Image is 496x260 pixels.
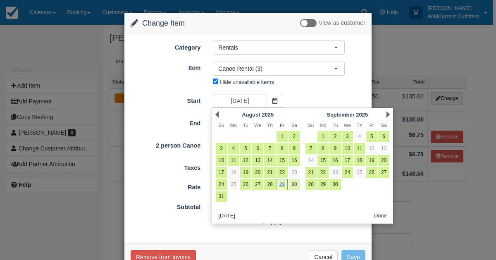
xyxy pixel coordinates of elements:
[264,167,275,178] a: 21
[280,122,284,128] span: Friday
[357,122,362,128] span: Thursday
[366,155,377,166] a: 19
[370,122,374,128] span: Friday
[289,143,300,154] a: 9
[305,155,317,166] a: 14
[264,179,275,190] a: 28
[329,131,341,142] a: 2
[142,19,185,27] span: Change Item
[252,155,263,166] a: 13
[240,179,251,190] a: 26
[240,143,251,154] a: 5
[228,167,239,178] a: 18
[124,161,207,172] label: Taxes
[252,179,263,190] a: 27
[329,143,341,154] a: 9
[327,112,355,118] span: September
[264,155,275,166] a: 14
[277,155,288,166] a: 15
[220,79,274,85] label: Hide unavailable items
[319,20,365,26] span: View as customer
[320,122,327,128] span: Monday
[378,167,389,178] a: 27
[243,122,248,128] span: Tuesday
[216,155,227,166] a: 10
[277,167,288,178] a: 22
[332,122,338,128] span: Tuesday
[329,167,341,178] a: 23
[218,64,334,73] span: Canoe Rental (3)
[262,112,274,118] span: 2025
[267,122,273,128] span: Thursday
[228,155,239,166] a: 11
[354,131,365,142] a: 4
[366,167,377,178] a: 26
[124,116,207,128] label: End
[213,41,345,55] button: Rentals
[354,155,365,166] a: 18
[216,167,227,178] a: 17
[124,138,207,150] label: 2 person Canoe
[277,179,288,190] a: 29
[252,143,263,154] a: 6
[252,167,263,178] a: 20
[216,143,227,154] a: 3
[289,131,300,142] a: 2
[371,211,390,222] button: Done
[329,179,341,190] a: 30
[215,111,219,118] a: Prev
[228,143,239,154] a: 4
[366,131,377,142] a: 5
[317,131,329,142] a: 1
[378,131,389,142] a: 6
[342,167,353,178] a: 24
[289,155,300,166] a: 16
[277,131,288,142] a: 1
[289,179,300,190] a: 30
[218,43,334,52] span: Rentals
[207,181,372,195] div: 1 Day @ $135.00
[344,122,351,128] span: Wednesday
[317,179,329,190] a: 29
[317,167,329,178] a: 22
[124,200,207,212] label: Subtotal
[264,143,275,154] a: 7
[342,131,353,142] a: 3
[124,180,207,192] label: Rate
[329,155,341,166] a: 16
[228,179,239,190] a: 25
[277,143,288,154] a: 8
[213,62,345,76] button: Canoe Rental (3)
[317,143,329,154] a: 8
[354,167,365,178] a: 25
[305,179,317,190] a: 28
[215,211,238,222] button: [DATE]
[240,167,251,178] a: 19
[317,155,329,166] a: 15
[308,122,314,128] span: Sunday
[378,143,389,154] a: 13
[366,143,377,154] a: 12
[342,155,353,166] a: 17
[124,41,207,52] label: Category
[254,122,261,128] span: Wednesday
[291,122,297,128] span: Saturday
[381,122,387,128] span: Saturday
[124,94,207,105] label: Start
[216,179,227,190] a: 24
[354,143,365,154] a: 11
[242,112,260,118] span: August
[386,111,390,118] a: Next
[305,167,317,178] a: 21
[289,167,300,178] a: 23
[356,112,368,118] span: 2025
[378,155,389,166] a: 20
[342,143,353,154] a: 10
[230,122,237,128] span: Monday
[216,191,227,202] a: 31
[124,61,207,72] label: Item
[305,143,317,154] a: 7
[240,155,251,166] a: 12
[218,122,224,128] span: Sunday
